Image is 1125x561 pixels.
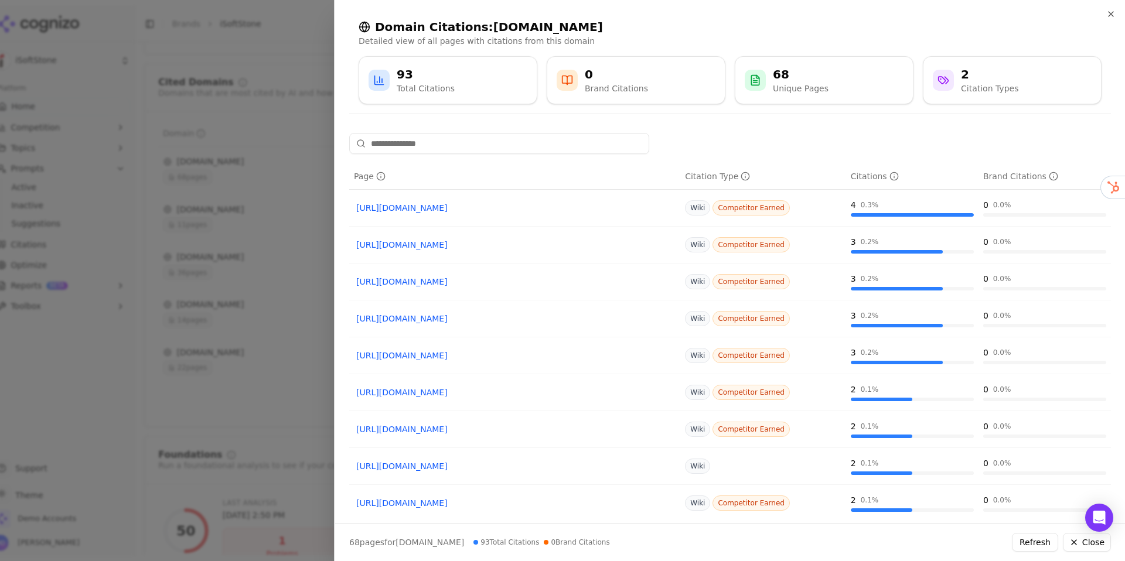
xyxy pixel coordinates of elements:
div: Unique Pages [773,83,829,94]
div: 0.1 % [861,422,879,431]
th: page [349,163,680,190]
span: Wiki [685,237,710,252]
div: 2 [851,384,856,395]
div: Citation Types [961,83,1018,94]
div: 0.0 % [993,459,1011,468]
div: 0.0 % [993,237,1011,247]
span: 0 Brand Citations [544,538,609,547]
div: 2 [961,66,1018,83]
span: Wiki [685,385,710,400]
span: [DOMAIN_NAME] [396,538,464,547]
span: Wiki [685,200,710,215]
div: 3 [851,347,856,358]
p: page s for [349,536,464,548]
div: 4 [851,199,856,211]
div: Citation Type [685,170,750,182]
div: Brand Citations [983,170,1058,182]
div: 2 [851,494,856,506]
div: Page [354,170,386,182]
div: 3 [851,273,856,285]
span: Wiki [685,495,710,511]
div: 0.0 % [993,348,1011,357]
div: Data table [349,163,1111,559]
span: Wiki [685,422,710,437]
div: 3 [851,310,856,321]
span: Competitor Earned [712,348,790,363]
a: [URL][DOMAIN_NAME] [356,423,673,435]
span: Competitor Earned [712,422,790,437]
div: 0 [983,236,988,248]
div: 0.0 % [993,495,1011,505]
a: [URL][DOMAIN_NAME] [356,313,673,324]
div: Total Citations [397,83,455,94]
h2: Domain Citations: [DOMAIN_NAME] [359,19,1102,35]
div: 0.2 % [861,274,879,283]
div: 0.2 % [861,348,879,357]
div: 0 [983,384,988,395]
div: 0.0 % [993,385,1011,394]
a: [URL][DOMAIN_NAME] [356,239,673,251]
a: [URL][DOMAIN_NAME] [356,350,673,361]
div: 0 [983,347,988,358]
div: 0.0 % [993,274,1011,283]
div: 0.0 % [993,422,1011,431]
span: Competitor Earned [712,200,790,215]
div: 0 [983,420,988,432]
th: totalCitationCount [846,163,979,190]
span: 68 [349,538,360,547]
div: 0 [983,457,988,469]
div: 0.0 % [993,311,1011,320]
div: 0.1 % [861,459,879,468]
div: 0.1 % [861,385,879,394]
div: 0 [983,199,988,211]
a: [URL][DOMAIN_NAME] [356,386,673,398]
div: 0 [983,273,988,285]
a: [URL][DOMAIN_NAME] [356,460,673,472]
span: Wiki [685,311,710,326]
div: 0.2 % [861,311,879,320]
button: Close [1063,533,1111,552]
span: Competitor Earned [712,311,790,326]
span: Wiki [685,274,710,289]
div: 0.3 % [861,200,879,210]
th: citationTypes [680,163,846,190]
span: Wiki [685,459,710,474]
div: 0 [585,66,648,83]
div: Citations [851,170,899,182]
div: 0 [983,310,988,321]
div: 68 [773,66,829,83]
div: 2 [851,420,856,432]
span: Wiki [685,348,710,363]
span: Competitor Earned [712,274,790,289]
div: Brand Citations [585,83,648,94]
span: Competitor Earned [712,385,790,400]
div: 0.2 % [861,237,879,247]
div: 0.1 % [861,495,879,505]
div: 3 [851,236,856,248]
a: [URL][DOMAIN_NAME] [356,202,673,214]
span: Competitor Earned [712,237,790,252]
a: [URL][DOMAIN_NAME] [356,276,673,288]
th: brandCitationCount [979,163,1111,190]
div: 0.0 % [993,200,1011,210]
a: [URL][DOMAIN_NAME] [356,497,673,509]
div: 93 [397,66,455,83]
div: 0 [983,494,988,506]
p: Detailed view of all pages with citations from this domain [359,35,1102,47]
div: 2 [851,457,856,469]
span: Competitor Earned [712,495,790,511]
span: 93 Total Citations [473,538,539,547]
button: Refresh [1012,533,1058,552]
